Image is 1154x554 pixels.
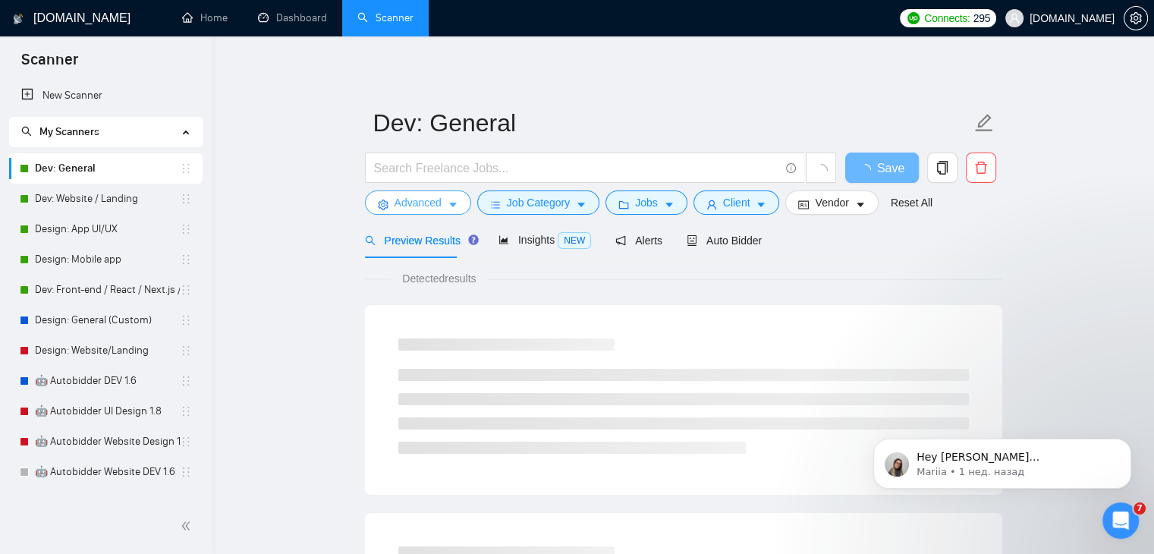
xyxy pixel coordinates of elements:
[967,161,995,175] span: delete
[1124,12,1148,24] a: setting
[756,199,766,210] span: caret-down
[9,305,203,335] li: Design: General (Custom)
[373,104,971,142] input: Scanner name...
[9,214,203,244] li: Design: App UI/UX
[723,194,750,211] span: Client
[687,235,762,247] span: Auto Bidder
[35,427,180,457] a: 🤖 Autobidder Website Design 1.8
[180,375,192,387] span: holder
[891,194,932,211] a: Reset All
[35,214,180,244] a: Design: App UI/UX
[35,366,180,396] a: 🤖 Autobidder DEV 1.6
[966,153,996,183] button: delete
[815,194,848,211] span: Vendor
[973,10,990,27] span: 295
[851,407,1154,513] iframe: Intercom notifications сообщение
[467,233,480,247] div: Tooltip anchor
[924,10,970,27] span: Connects:
[664,199,674,210] span: caret-down
[1124,12,1147,24] span: setting
[9,396,203,427] li: 🤖 Autobidder UI Design 1.8
[35,396,180,427] a: 🤖 Autobidder UI Design 1.8
[21,125,99,138] span: My Scanners
[855,199,866,210] span: caret-down
[13,7,24,31] img: logo
[635,194,658,211] span: Jobs
[395,194,442,211] span: Advanced
[180,162,192,175] span: holder
[365,235,474,247] span: Preview Results
[181,518,196,534] span: double-left
[180,223,192,235] span: holder
[180,314,192,326] span: holder
[391,270,486,287] span: Detected results
[21,126,32,137] span: search
[9,80,203,111] li: New Scanner
[605,190,687,215] button: folderJobscaret-down
[498,234,591,246] span: Insights
[9,153,203,184] li: Dev: General
[615,235,626,246] span: notification
[180,284,192,296] span: holder
[180,436,192,448] span: holder
[9,366,203,396] li: 🤖 Autobidder DEV 1.6
[490,199,501,210] span: bars
[448,199,458,210] span: caret-down
[9,427,203,457] li: 🤖 Autobidder Website Design 1.8
[180,405,192,417] span: holder
[39,125,99,138] span: My Scanners
[1124,6,1148,30] button: setting
[845,153,919,183] button: Save
[693,190,780,215] button: userClientcaret-down
[785,190,878,215] button: idcardVendorcaret-down
[357,11,413,24] a: searchScanner
[9,49,90,80] span: Scanner
[1102,502,1139,539] iframe: Intercom live chat
[35,153,180,184] a: Dev: General
[35,275,180,305] a: Dev: Front-end / React / Next.js / WebGL / GSAP
[576,199,586,210] span: caret-down
[258,11,327,24] a: dashboardDashboard
[814,164,828,178] span: loading
[687,235,697,246] span: robot
[974,113,994,133] span: edit
[859,164,877,176] span: loading
[477,190,599,215] button: barsJob Categorycaret-down
[1134,502,1146,515] span: 7
[9,275,203,305] li: Dev: Front-end / React / Next.js / WebGL / GSAP
[35,305,180,335] a: Design: General (Custom)
[615,235,662,247] span: Alerts
[618,199,629,210] span: folder
[35,457,180,487] a: 🤖 Autobidder Website DEV 1.6
[9,335,203,366] li: Design: Website/Landing
[706,199,717,210] span: user
[558,232,591,249] span: NEW
[907,12,920,24] img: upwork-logo.png
[786,163,796,173] span: info-circle
[1009,13,1020,24] span: user
[507,194,570,211] span: Job Category
[365,190,471,215] button: settingAdvancedcaret-down
[35,335,180,366] a: Design: Website/Landing
[9,184,203,214] li: Dev: Website / Landing
[378,199,388,210] span: setting
[180,253,192,266] span: holder
[180,193,192,205] span: holder
[35,244,180,275] a: Design: Mobile app
[928,161,957,175] span: copy
[35,184,180,214] a: Dev: Website / Landing
[927,153,957,183] button: copy
[798,199,809,210] span: idcard
[180,345,192,357] span: holder
[374,159,779,178] input: Search Freelance Jobs...
[21,80,190,111] a: New Scanner
[365,235,376,246] span: search
[180,466,192,478] span: holder
[9,244,203,275] li: Design: Mobile app
[182,11,228,24] a: homeHome
[877,159,904,178] span: Save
